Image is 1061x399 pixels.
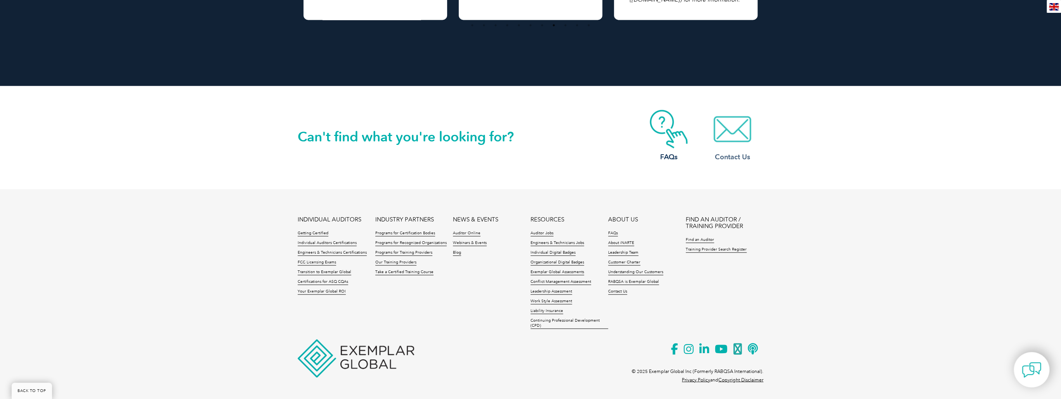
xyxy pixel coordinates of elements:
p: and [682,375,763,384]
button: 8 of 4 [550,21,558,29]
a: Auditor Online [453,231,480,236]
a: Programs for Training Providers [375,250,432,256]
a: Continuing Professional Development (CPD) [530,318,608,329]
a: INDUSTRY PARTNERS [375,216,434,223]
a: Understanding Our Customers [608,270,663,275]
img: Exemplar Global [298,339,414,377]
a: Work Style Assessment [530,299,572,304]
a: Programs for Certification Bodies [375,231,435,236]
a: FAQs [638,110,700,162]
a: Engineers & Technicians Certifications [298,250,367,256]
button: 4 of 4 [503,21,511,29]
a: Privacy Policy [682,377,710,382]
a: FCC Licensing Exams [298,260,336,265]
a: INDIVIDUAL AUDITORS [298,216,361,223]
a: RESOURCES [530,216,564,223]
a: Training Provider Search Register [686,247,747,253]
a: Customer Charter [608,260,640,265]
a: Transition to Exemplar Global [298,270,351,275]
button: 7 of 4 [538,21,546,29]
button: 2 of 4 [480,21,488,29]
button: 9 of 4 [562,21,569,29]
a: Conflict Management Assessment [530,279,591,285]
a: FAQs [608,231,618,236]
a: Individual Digital Badges [530,250,576,256]
img: contact-chat.png [1022,360,1041,380]
a: Webinars & Events [453,240,487,246]
a: Organizational Digital Badges [530,260,584,265]
a: Leadership Assessment [530,289,572,294]
a: Exemplar Global Assessments [530,270,584,275]
a: Copyright Disclaimer [718,377,763,382]
h2: Can't find what you're looking for? [298,131,530,143]
a: FIND AN AUDITOR / TRAINING PROVIDER [686,216,763,230]
a: Leadership Team [608,250,638,256]
button: 1 of 4 [468,21,476,29]
button: 11 of 4 [585,21,593,29]
img: contact-faq.webp [638,110,700,148]
a: Certifications for ASQ CQAs [298,279,348,285]
a: Our Training Providers [375,260,416,265]
button: 5 of 4 [515,21,523,29]
a: ABOUT US [608,216,638,223]
button: 3 of 4 [492,21,499,29]
a: NEWS & EVENTS [453,216,498,223]
h3: FAQs [638,152,700,162]
img: contact-email.webp [701,110,763,148]
img: en [1049,3,1059,10]
p: © 2025 Exemplar Global Inc (Formerly RABQSA International). [632,367,763,375]
a: Individual Auditors Certifications [298,240,357,246]
a: Getting Certified [298,231,328,236]
a: Auditor Jobs [530,231,553,236]
a: Liability Insurance [530,308,563,314]
a: About iNARTE [608,240,634,246]
a: Programs for Recognized Organizations [375,240,447,246]
button: 10 of 4 [573,21,581,29]
a: Your Exemplar Global ROI [298,289,346,294]
h3: Contact Us [701,152,763,162]
a: Take a Certified Training Course [375,270,433,275]
a: Contact Us [701,110,763,162]
a: Contact Us [608,289,627,294]
a: BACK TO TOP [12,383,52,399]
button: 6 of 4 [527,21,534,29]
a: Engineers & Technicians Jobs [530,240,584,246]
a: Blog [453,250,461,256]
a: RABQSA is Exemplar Global [608,279,659,285]
a: Find an Auditor [686,237,714,243]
